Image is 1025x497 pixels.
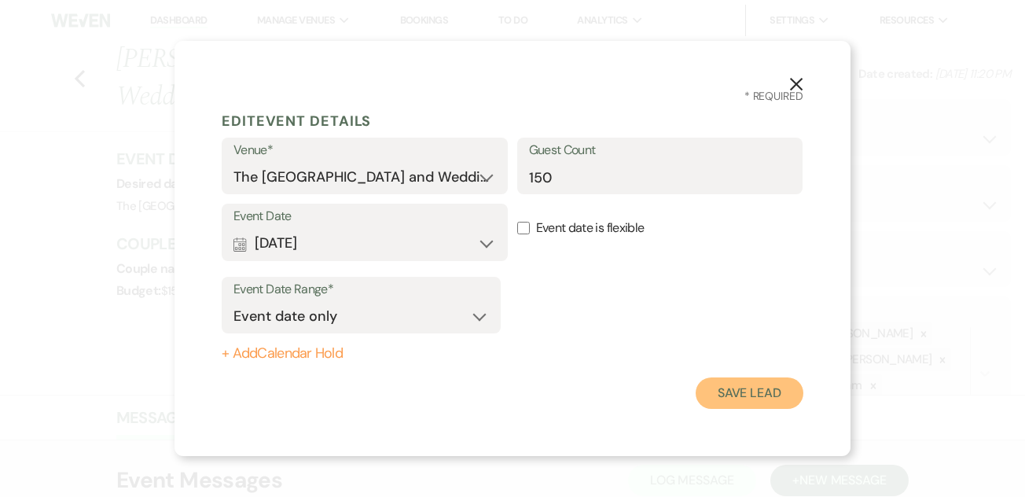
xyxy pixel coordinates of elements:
h3: * Required [222,88,803,105]
label: Guest Count [529,139,792,162]
label: Venue* [233,139,496,162]
label: Event Date [233,205,496,228]
button: + AddCalendar Hold [222,346,501,362]
input: Event date is flexible [517,222,530,234]
label: Event date is flexible [517,204,803,253]
label: Event Date Range* [233,278,489,301]
button: [DATE] [233,228,496,260]
button: Save Lead [696,377,803,409]
h5: Edit Event Details [222,109,803,133]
